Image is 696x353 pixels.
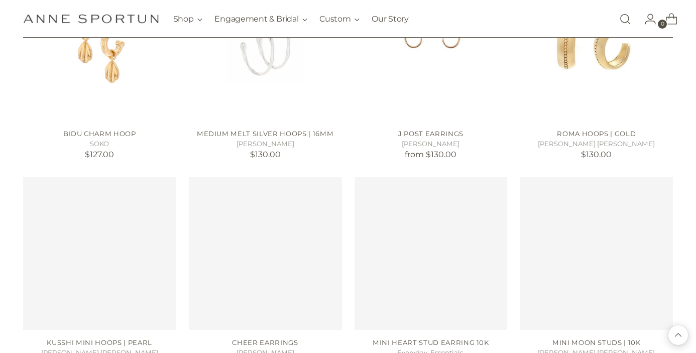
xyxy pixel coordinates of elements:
[319,8,360,30] button: Custom
[63,130,136,138] a: Bidu Charm Hoop
[85,150,114,159] span: $127.00
[668,325,688,345] button: Back to top
[373,338,489,346] a: MINI HEART STUD EARRING 10k
[23,177,176,330] a: Kusshi Mini Hoops | Pearl
[552,338,641,346] a: Mini Moon Studs | 10k
[173,8,203,30] button: Shop
[657,9,677,29] a: Open cart modal
[658,20,667,29] span: 0
[189,139,342,149] h5: [PERSON_NAME]
[520,177,673,330] a: Mini Moon Studs | 10k
[189,177,342,330] a: Cheer Earrings
[197,130,333,138] a: Medium Melt Silver Hoops | 16mm
[557,130,636,138] a: ROMA HOOPS | GOLD
[232,338,298,346] a: Cheer Earrings
[615,9,635,29] a: Open search modal
[581,150,612,159] span: $130.00
[355,177,508,330] a: MINI HEART STUD EARRING 10k
[520,139,673,149] h5: [PERSON_NAME] [PERSON_NAME]
[636,9,656,29] a: Go to the account page
[214,8,307,30] button: Engagement & Bridal
[355,139,508,149] h5: [PERSON_NAME]
[372,8,408,30] a: Our Story
[250,150,281,159] span: $130.00
[23,139,176,149] h5: SOKO
[47,338,152,346] a: Kusshi Mini Hoops | Pearl
[398,130,463,138] a: J Post Earrings
[23,14,159,24] a: Anne Sportun Fine Jewellery
[355,149,508,161] p: from $130.00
